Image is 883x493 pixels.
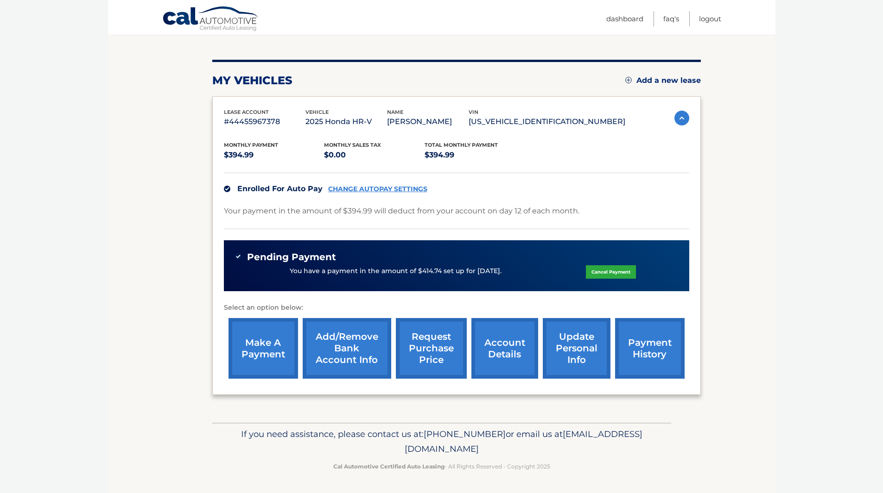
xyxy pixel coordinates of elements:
[224,205,579,218] p: Your payment in the amount of $394.99 will deduct from your account on day 12 of each month.
[663,11,679,26] a: FAQ's
[674,111,689,125] img: accordion-active.svg
[218,462,665,471] p: - All Rights Reserved - Copyright 2025
[471,318,538,379] a: account details
[303,318,391,379] a: Add/Remove bank account info
[469,115,625,128] p: [US_VEHICLE_IDENTIFICATION_NUMBER]
[324,142,381,148] span: Monthly sales Tax
[586,265,636,279] a: Cancel Payment
[218,427,665,456] p: If you need assistance, please contact us at: or email us at
[424,429,506,439] span: [PHONE_NUMBER]
[425,142,498,148] span: Total Monthly Payment
[212,74,292,87] h2: my vehicles
[625,76,701,85] a: Add a new lease
[699,11,721,26] a: Logout
[224,302,689,313] p: Select an option below:
[405,429,642,454] span: [EMAIL_ADDRESS][DOMAIN_NAME]
[305,109,329,115] span: vehicle
[290,266,502,276] p: You have a payment in the amount of $414.74 set up for [DATE].
[324,149,425,162] p: $0.00
[224,186,230,192] img: check.svg
[425,149,525,162] p: $394.99
[543,318,610,379] a: update personal info
[387,109,403,115] span: name
[328,185,427,193] a: CHANGE AUTOPAY SETTINGS
[396,318,467,379] a: request purchase price
[333,463,445,470] strong: Cal Automotive Certified Auto Leasing
[606,11,643,26] a: Dashboard
[224,109,269,115] span: lease account
[305,115,387,128] p: 2025 Honda HR-V
[469,109,478,115] span: vin
[224,149,324,162] p: $394.99
[247,251,336,263] span: Pending Payment
[237,184,323,193] span: Enrolled For Auto Pay
[224,142,278,148] span: Monthly Payment
[224,115,305,128] p: #44455967378
[229,318,298,379] a: make a payment
[235,253,241,260] img: check-green.svg
[615,318,685,379] a: payment history
[625,77,632,83] img: add.svg
[162,6,260,33] a: Cal Automotive
[387,115,469,128] p: [PERSON_NAME]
